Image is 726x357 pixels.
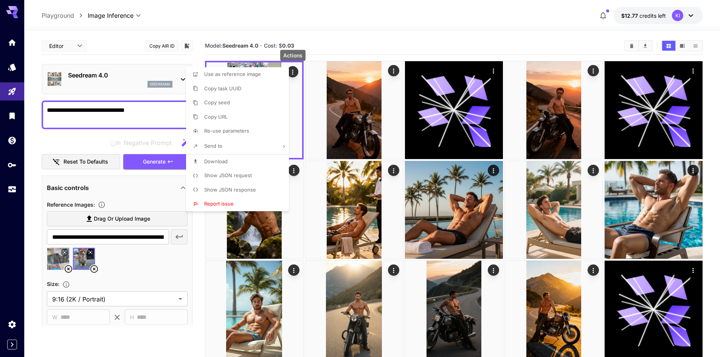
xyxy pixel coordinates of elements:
span: Re-use parameters [204,128,249,134]
span: Show JSON request [204,172,252,178]
span: Show JSON response [204,187,256,193]
span: Report issue [204,201,234,207]
span: Use as reference image [204,71,261,77]
span: Download [204,158,228,164]
span: Copy URL [204,114,228,120]
span: Copy task UUID [204,85,241,91]
span: Send to [204,143,222,149]
span: Copy seed [204,99,230,105]
div: Actions [280,50,306,61]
